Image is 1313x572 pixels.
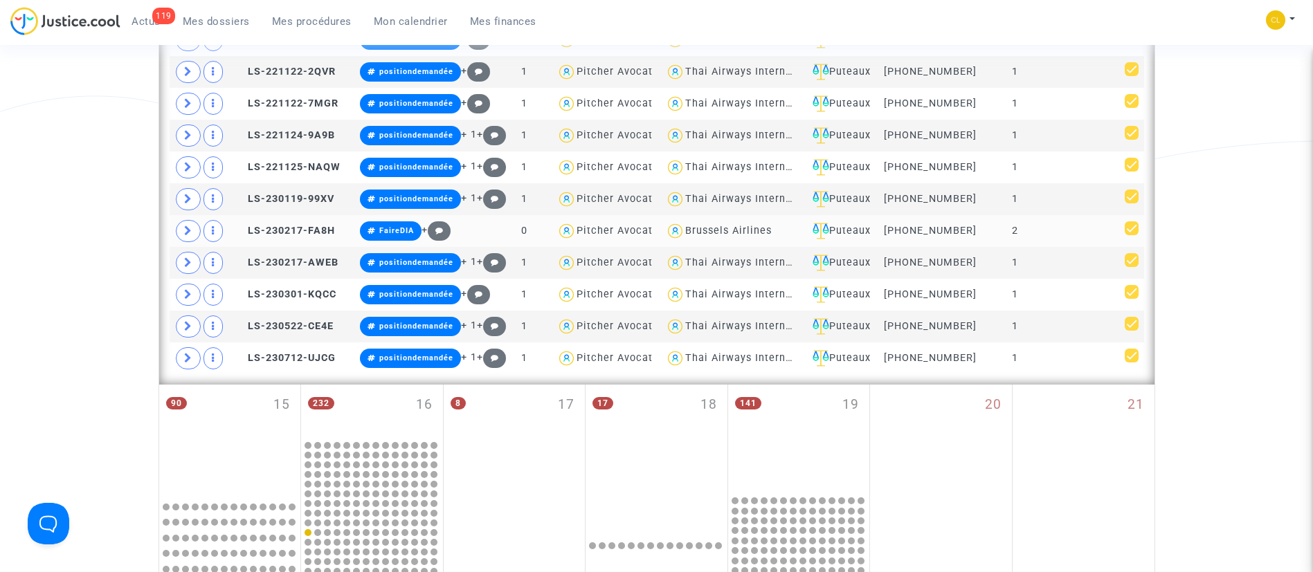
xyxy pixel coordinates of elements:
span: Mes procédures [272,15,352,28]
td: 1 [497,88,552,120]
img: icon-user.svg [665,317,685,337]
span: 16 [416,395,433,415]
span: + 1 [461,320,477,331]
span: Mon calendrier [374,15,448,28]
a: 119Actus [120,11,172,32]
span: LS-221124-9A9B [235,129,335,141]
td: [PHONE_NUMBER] [878,247,983,279]
td: 1 [983,120,1047,151]
div: Thai Airways International [685,66,822,77]
span: FaireDIA [379,226,414,235]
img: icon-faciliter-sm.svg [813,127,829,144]
td: 1 [497,151,552,183]
span: 18 [700,395,717,415]
td: 1 [983,342,1047,374]
td: 1 [983,279,1047,311]
span: LS-221122-2QVR [235,66,336,77]
td: [PHONE_NUMBER] [878,88,983,120]
td: 1 [983,183,1047,215]
span: + [461,65,491,77]
span: LS-230522-CE4E [235,320,334,332]
span: positiondemandée [379,163,453,172]
td: 1 [497,342,552,374]
span: positiondemandée [379,99,453,108]
img: icon-user.svg [665,253,685,273]
td: [PHONE_NUMBER] [878,215,983,247]
td: 1 [983,88,1047,120]
img: icon-user.svg [556,349,577,369]
span: + [477,160,507,172]
td: [PHONE_NUMBER] [878,342,983,374]
div: lundi septembre 15, 90 events, click to expand [159,385,301,494]
div: Puteaux [807,255,873,271]
span: + [461,97,491,109]
div: Pitcher Avocat [577,98,653,109]
div: Pitcher Avocat [577,352,653,364]
img: icon-faciliter-sm.svg [813,255,829,271]
td: 2 [983,215,1047,247]
div: Thai Airways International [685,129,822,141]
img: icon-user.svg [556,190,577,210]
div: vendredi septembre 19, 141 events, click to expand [728,385,870,494]
span: 90 [166,397,187,409]
img: icon-user.svg [556,62,577,82]
td: 1 [497,183,552,215]
span: LS-230712-UJCG [235,352,336,364]
img: icon-user.svg [556,126,577,146]
span: 8 [451,397,466,409]
span: Mes dossiers [183,15,250,28]
div: Pitcher Avocat [577,34,653,46]
img: jc-logo.svg [10,7,120,35]
div: Puteaux [807,191,873,207]
span: + [477,129,507,140]
div: 119 [152,8,175,24]
img: icon-faciliter-sm.svg [813,159,829,176]
span: positiondemandée [379,258,453,267]
div: Puteaux [807,286,873,303]
a: Mes finances [459,11,547,32]
img: icon-faciliter-sm.svg [813,350,829,367]
div: jeudi septembre 18, 17 events, click to expand [586,385,727,494]
div: Pitcher Avocat [577,129,653,141]
td: 1 [497,311,552,342]
a: Mes dossiers [172,11,261,32]
img: icon-user.svg [665,94,685,114]
div: Pitcher Avocat [577,288,653,300]
img: icon-faciliter-sm.svg [813,95,829,112]
span: 19 [842,395,859,415]
div: Pitcher Avocat [577,320,653,332]
span: + [477,192,507,204]
img: icon-user.svg [556,221,577,241]
span: 21 [1128,395,1144,415]
div: Puteaux [807,223,873,239]
img: icon-user.svg [556,253,577,273]
span: + 1 [461,192,477,204]
td: [PHONE_NUMBER] [878,56,983,88]
span: LS-221122-7MGR [235,98,338,109]
img: icon-user.svg [665,285,685,305]
span: positiondemandée [379,67,453,76]
td: 1 [497,247,552,279]
span: + 1 [461,160,477,172]
span: 15 [273,395,290,415]
img: icon-user.svg [556,158,577,178]
span: positiondemandée [379,353,453,362]
div: Pitcher Avocat [577,225,653,237]
iframe: Help Scout Beacon - Open [28,503,69,544]
span: positiondemandée [379,131,453,140]
span: positiondemandée [379,290,453,299]
span: + [477,256,507,268]
div: Thai Airways International [685,257,822,268]
span: Mes finances [470,15,536,28]
img: icon-user.svg [556,317,577,337]
img: icon-user.svg [665,62,685,82]
span: LS-230217-AWEB [235,257,338,268]
td: [PHONE_NUMBER] [878,311,983,342]
img: icon-faciliter-sm.svg [813,286,829,303]
td: 1 [983,56,1047,88]
div: Pitcher Avocat [577,66,653,77]
div: Puteaux [807,127,873,144]
td: 1 [983,247,1047,279]
td: 0 [497,215,552,247]
td: [PHONE_NUMBER] [878,120,983,151]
